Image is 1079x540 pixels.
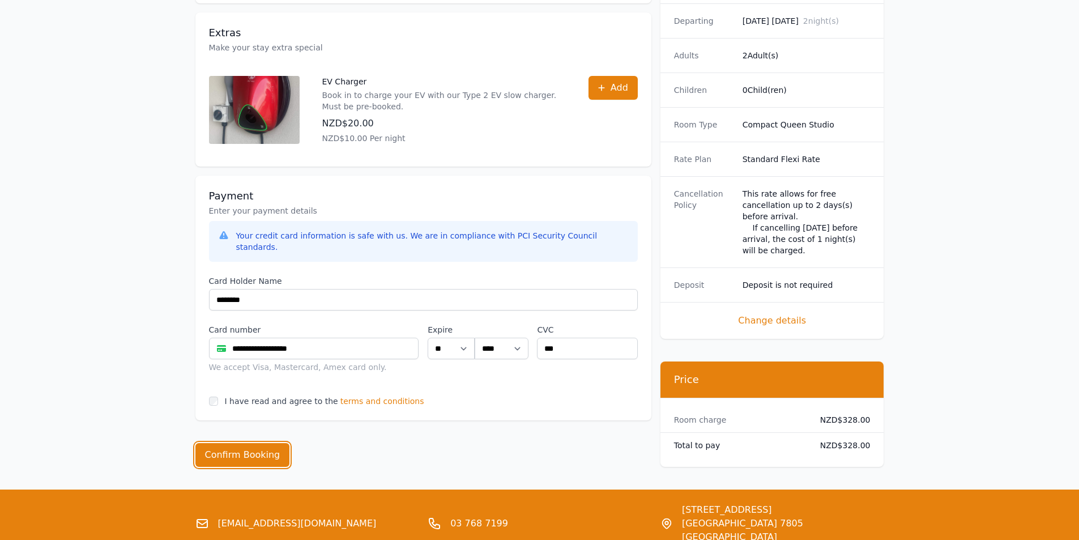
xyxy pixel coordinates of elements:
[236,230,629,253] div: Your credit card information is safe with us. We are in compliance with PCI Security Council stan...
[743,50,871,61] dd: 2 Adult(s)
[537,324,637,335] label: CVC
[674,84,733,96] dt: Children
[682,503,884,517] span: [STREET_ADDRESS]
[743,15,871,27] dd: [DATE] [DATE]
[674,440,802,451] dt: Total to pay
[209,42,638,53] p: Make your stay extra special
[743,84,871,96] dd: 0 Child(ren)
[811,440,871,451] dd: NZD$328.00
[340,396,424,407] span: terms and conditions
[743,188,871,256] div: This rate allows for free cancellation up to 2 days(s) before arrival. If cancelling [DATE] befor...
[743,119,871,130] dd: Compact Queen Studio
[743,279,871,291] dd: Deposit is not required
[588,76,638,100] button: Add
[674,314,871,328] span: Change details
[611,81,628,95] span: Add
[322,90,566,112] p: Book in to charge your EV with our Type 2 EV slow charger. Must be pre-booked.
[674,154,733,165] dt: Rate Plan
[475,324,528,335] label: .
[674,119,733,130] dt: Room Type
[674,414,802,426] dt: Room charge
[674,373,871,386] h3: Price
[674,188,733,256] dt: Cancellation Policy
[428,324,475,335] label: Expire
[811,414,871,426] dd: NZD$328.00
[209,324,419,335] label: Card number
[209,26,638,40] h3: Extras
[209,205,638,216] p: Enter your payment details
[225,397,338,406] label: I have read and agree to the
[209,275,638,287] label: Card Holder Name
[218,517,377,530] a: [EMAIL_ADDRESS][DOMAIN_NAME]
[450,517,508,530] a: 03 768 7199
[209,362,419,373] div: We accept Visa, Mastercard, Amex card only.
[209,189,638,203] h3: Payment
[743,154,871,165] dd: Standard Flexi Rate
[209,76,300,144] img: EV Charger
[674,15,733,27] dt: Departing
[195,443,290,467] button: Confirm Booking
[803,16,839,25] span: 2 night(s)
[322,76,566,87] p: EV Charger
[322,117,566,130] p: NZD$20.00
[674,50,733,61] dt: Adults
[674,279,733,291] dt: Deposit
[322,133,566,144] p: NZD$10.00 Per night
